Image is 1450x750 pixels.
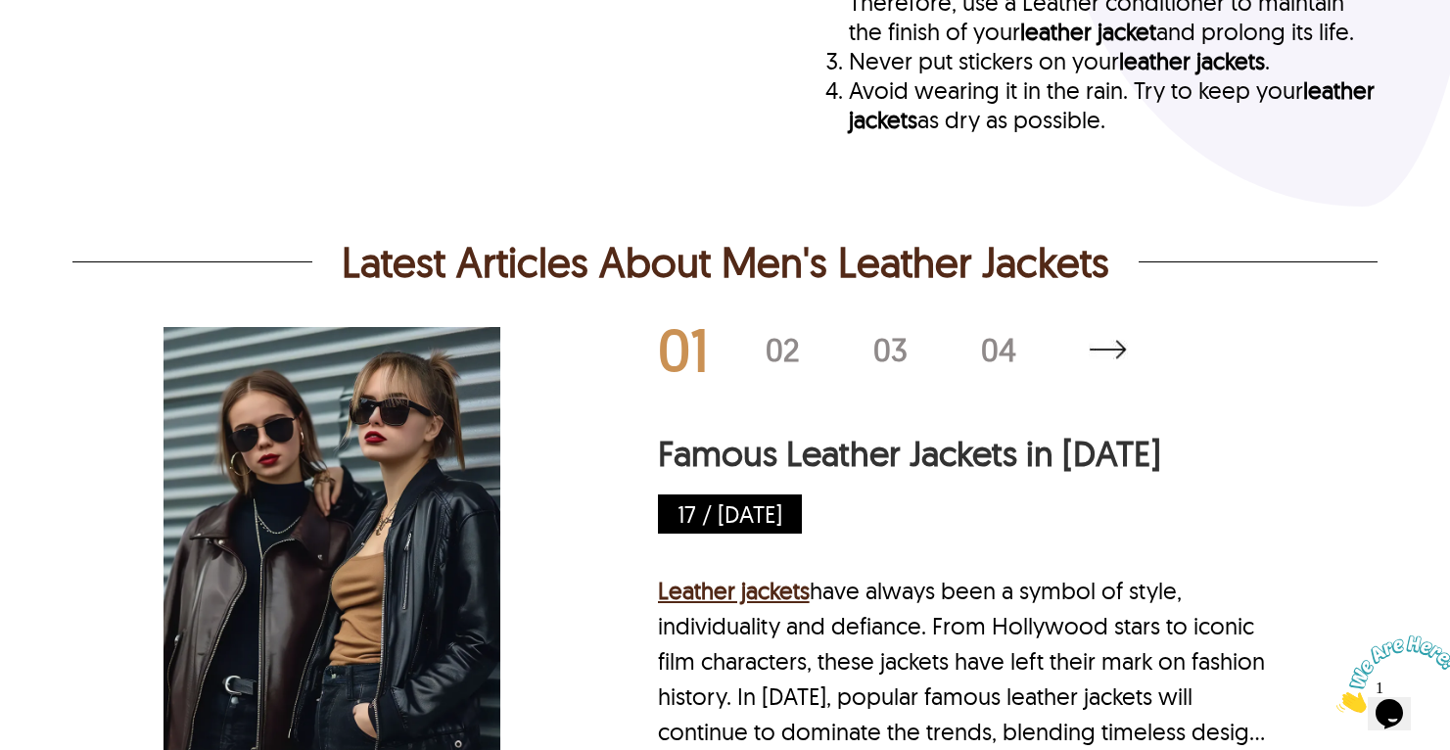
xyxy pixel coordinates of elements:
h2: Latest Articles About Men's Leather Jackets [342,236,1109,288]
a: Latest Articles About Men's Leather Jackets [1089,340,1128,359]
div: 02 [766,334,873,365]
div: 01 [658,320,766,379]
a: leather jackets [1119,46,1265,75]
a: Leather jackets [658,576,810,605]
div: 04 [981,334,1089,365]
div: 03 [873,334,981,365]
li: Never put stickers on your . [849,46,1378,75]
div: have always been a symbol of style, individuality and defiance. From Hollywood stars to iconic fi... [658,573,1272,749]
a: Famous Leather Jackets in [DATE] [658,431,1161,475]
iframe: chat widget [1329,628,1450,721]
li: Avoid wearing it in the rain. Try to keep your as dry as possible. [849,75,1378,134]
a: leather jacket [1020,17,1156,46]
a: leather jackets [849,75,1375,134]
span: 1 [8,8,16,24]
p: 17 / [DATE] [658,494,802,534]
img: Chat attention grabber [8,8,129,85]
